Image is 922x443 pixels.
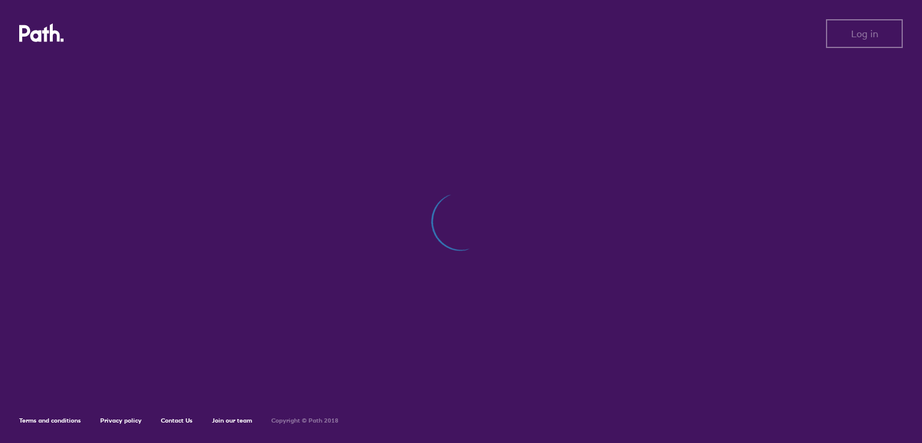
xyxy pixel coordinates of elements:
h6: Copyright © Path 2018 [271,417,339,424]
a: Terms and conditions [19,417,81,424]
a: Join our team [212,417,252,424]
a: Contact Us [161,417,193,424]
a: Privacy policy [100,417,142,424]
button: Log in [826,19,903,48]
span: Log in [851,28,878,39]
